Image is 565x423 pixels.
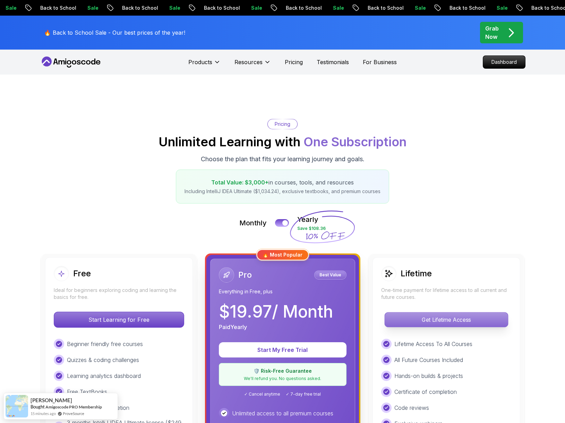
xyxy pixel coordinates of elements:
p: Best Value [315,271,345,278]
p: Pricing [275,121,290,128]
span: 15 minutes ago [31,411,56,416]
p: Sale [80,5,103,11]
p: Choose the plan that fits your learning journey and goals. [201,154,365,164]
p: Get Lifetime Access [385,312,508,327]
p: Back to School [361,5,408,11]
p: 🛡️ Risk-Free Guarantee [223,368,342,374]
h2: Free [73,268,91,279]
a: Start Learning for Free [54,316,184,323]
p: We'll refund you. No questions asked. [223,376,342,381]
p: Certificate of completion [394,388,457,396]
p: Sale [244,5,266,11]
a: Dashboard [483,55,525,69]
button: Start Learning for Free [54,312,184,328]
p: Lifetime Access To All Courses [394,340,472,348]
button: Start My Free Trial [219,342,346,357]
p: Ideal for beginners exploring coding and learning the basics for free. [54,287,184,301]
p: Dashboard [483,56,525,68]
button: Products [188,58,221,72]
p: Back to School [197,5,244,11]
p: Learning analytics dashboard [67,372,141,380]
p: Back to School [33,5,80,11]
p: One-time payment for lifetime access to all current and future courses. [381,287,512,301]
p: Sale [490,5,512,11]
span: Total Value: $3,000+ [211,179,268,186]
p: Beginner friendly free courses [67,340,143,348]
img: provesource social proof notification image [6,395,28,417]
p: Everything in Free, plus [219,288,346,295]
p: Sale [162,5,185,11]
span: One Subscription [303,134,406,149]
p: Products [188,58,212,66]
a: Get Lifetime Access [381,316,512,323]
p: Sale [408,5,430,11]
a: ProveSource [63,411,84,416]
p: Monthly [239,218,267,228]
p: Paid Yearly [219,323,247,331]
p: Quizzes & coding challenges [67,356,139,364]
button: Resources [234,58,271,72]
span: ✓ 7-day free trial [286,391,321,397]
p: in courses, tools, and resources [185,178,380,187]
p: Start My Free Trial [227,346,338,354]
h2: Pro [238,269,252,280]
p: Back to School [443,5,490,11]
p: Sale [326,5,348,11]
p: All Future Courses Included [394,356,463,364]
p: Resources [234,58,263,66]
a: Pricing [285,58,303,66]
p: Back to School [279,5,326,11]
p: Including IntelliJ IDEA Ultimate ($1,034.24), exclusive textbooks, and premium courses [185,188,380,195]
p: Unlimited access to all premium courses [232,409,333,417]
span: Bought [31,404,45,409]
h2: Lifetime [401,268,432,279]
p: 🔥 Back to School Sale - Our best prices of the year! [44,28,185,37]
h2: Unlimited Learning with [159,135,406,149]
p: $ 19.97 / Month [219,303,333,320]
a: For Business [363,58,397,66]
p: Back to School [115,5,162,11]
p: Free TextBooks [67,388,107,396]
span: ✓ Cancel anytime [244,391,280,397]
button: Get Lifetime Access [384,312,508,327]
span: [PERSON_NAME] [31,397,72,403]
p: Grab Now [485,24,499,41]
p: Code reviews [394,404,429,412]
a: Amigoscode PRO Membership [45,404,102,409]
a: Testimonials [317,58,349,66]
p: Hands-on builds & projects [394,372,463,380]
